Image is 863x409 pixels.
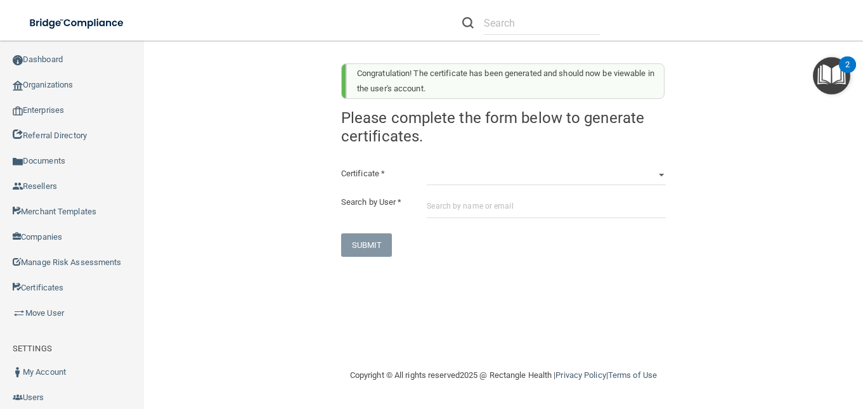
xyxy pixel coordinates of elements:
[608,370,657,380] a: Terms of Use
[644,319,848,370] iframe: Drift Widget Chat Controller
[332,166,418,181] label: Certificate *
[13,181,23,192] img: ic_reseller.de258add.png
[484,11,600,35] input: Search
[13,55,23,65] img: ic_dashboard_dark.d01f4a41.png
[346,63,665,99] div: Congratulation! The certificate has been generated and should now be viewable in the user's account.
[19,10,136,36] img: bridge_compliance_login_screen.278c3ca4.svg
[462,17,474,29] img: ic-search.3b580494.png
[13,107,23,115] img: enterprise.0d942306.png
[272,355,735,396] div: Copyright © All rights reserved 2025 @ Rectangle Health | |
[13,307,25,320] img: briefcase.64adab9b.png
[845,65,850,81] div: 2
[341,233,393,257] button: SUBMIT
[13,341,52,356] label: SETTINGS
[555,370,606,380] a: Privacy Policy
[332,195,418,210] label: Search by User *
[13,157,23,167] img: icon-documents.8dae5593.png
[13,81,23,91] img: organization-icon.f8decf85.png
[813,57,850,94] button: Open Resource Center, 2 new notifications
[13,393,23,403] img: icon-users.e205127d.png
[341,109,666,146] h4: Please complete the form below to generate certificates.
[427,195,666,218] input: Search by name or email
[13,367,23,377] img: ic_user_dark.df1a06c3.png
